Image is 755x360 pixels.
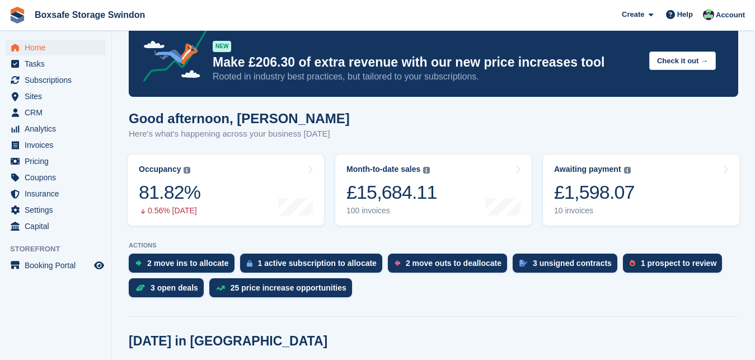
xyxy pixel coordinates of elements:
[554,206,635,216] div: 10 invoices
[209,278,358,303] a: 25 price increase opportunities
[25,56,92,72] span: Tasks
[554,165,621,174] div: Awaiting payment
[30,6,149,24] a: Boxsafe Storage Swindon
[346,206,437,216] div: 100 invoices
[346,165,420,174] div: Month-to-date sales
[335,155,532,226] a: Month-to-date sales £15,684.11 100 invoices
[139,206,200,216] div: 0.56% [DATE]
[622,9,644,20] span: Create
[135,260,142,267] img: move_ins_to_allocate_icon-fdf77a2bb77ea45bf5b3d319d69a93e2d87916cf1d5bf7949dd705db3b84f3ca.svg
[25,170,92,185] span: Coupons
[519,260,527,267] img: contract_signature_icon-13c848040528278c33f63329250d36e43548de30e8caae1d1a13099fd9432cc5.svg
[388,254,513,278] a: 2 move outs to deallocate
[240,254,388,278] a: 1 active subscription to allocate
[151,283,198,292] div: 3 open deals
[213,71,640,83] p: Rooted in industry best practices, but tailored to your subscriptions.
[139,165,181,174] div: Occupancy
[6,170,106,185] a: menu
[6,153,106,169] a: menu
[406,259,501,268] div: 2 move outs to deallocate
[25,218,92,234] span: Capital
[25,105,92,120] span: CRM
[543,155,739,226] a: Awaiting payment £1,598.07 10 invoices
[258,259,377,268] div: 1 active subscription to allocate
[513,254,623,278] a: 3 unsigned contracts
[6,105,106,120] a: menu
[346,181,437,204] div: £15,684.11
[423,167,430,174] img: icon-info-grey-7440780725fd019a000dd9b08b2336e03edf1995a4989e88bcd33f0948082b44.svg
[247,260,252,267] img: active_subscription_to_allocate_icon-d502201f5373d7db506a760aba3b589e785aa758c864c3986d89f69b8ff3...
[25,121,92,137] span: Analytics
[25,186,92,202] span: Insurance
[716,10,745,21] span: Account
[25,202,92,218] span: Settings
[623,254,728,278] a: 1 prospect to review
[554,181,635,204] div: £1,598.07
[6,186,106,202] a: menu
[231,283,346,292] div: 25 price increase opportunities
[641,259,716,268] div: 1 prospect to review
[213,41,231,52] div: NEW
[9,7,26,24] img: stora-icon-8386f47178a22dfd0bd8f6a31ec36ba5ce8667c1dd55bd0f319d3a0aa187defe.svg
[147,259,229,268] div: 2 move ins to allocate
[6,258,106,273] a: menu
[677,9,693,20] span: Help
[129,111,350,126] h1: Good afternoon, [PERSON_NAME]
[134,22,212,86] img: price-adjustments-announcement-icon-8257ccfd72463d97f412b2fc003d46551f7dbcb40ab6d574587a9cd5c0d94...
[6,72,106,88] a: menu
[624,167,631,174] img: icon-info-grey-7440780725fd019a000dd9b08b2336e03edf1995a4989e88bcd33f0948082b44.svg
[6,202,106,218] a: menu
[139,181,200,204] div: 81.82%
[128,155,324,226] a: Occupancy 81.82% 0.56% [DATE]
[25,88,92,104] span: Sites
[10,244,111,255] span: Storefront
[129,242,738,249] p: ACTIONS
[395,260,400,267] img: move_outs_to_deallocate_icon-f764333ba52eb49d3ac5e1228854f67142a1ed5810a6f6cc68b1a99e826820c5.svg
[6,137,106,153] a: menu
[6,40,106,55] a: menu
[6,121,106,137] a: menu
[184,167,190,174] img: icon-info-grey-7440780725fd019a000dd9b08b2336e03edf1995a4989e88bcd33f0948082b44.svg
[129,128,350,141] p: Here's what's happening across your business [DATE]
[6,56,106,72] a: menu
[25,137,92,153] span: Invoices
[129,278,209,303] a: 3 open deals
[213,54,640,71] p: Make £206.30 of extra revenue with our new price increases tool
[25,40,92,55] span: Home
[129,334,327,349] h2: [DATE] in [GEOGRAPHIC_DATA]
[216,286,225,291] img: price_increase_opportunities-93ffe204e8149a01c8c9dc8f82e8f89637d9d84a8eef4429ea346261dce0b2c0.svg
[703,9,714,20] img: Kim Virabi
[92,259,106,272] a: Preview store
[649,52,716,70] button: Check it out →
[630,260,635,267] img: prospect-51fa495bee0391a8d652442698ab0144808aea92771e9ea1ae160a38d050c398.svg
[6,88,106,104] a: menu
[135,284,145,292] img: deal-1b604bf984904fb50ccaf53a9ad4b4a5d6e5aea283cecdc64d6e3604feb123c2.svg
[25,153,92,169] span: Pricing
[6,218,106,234] a: menu
[129,254,240,278] a: 2 move ins to allocate
[25,72,92,88] span: Subscriptions
[533,259,612,268] div: 3 unsigned contracts
[25,258,92,273] span: Booking Portal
